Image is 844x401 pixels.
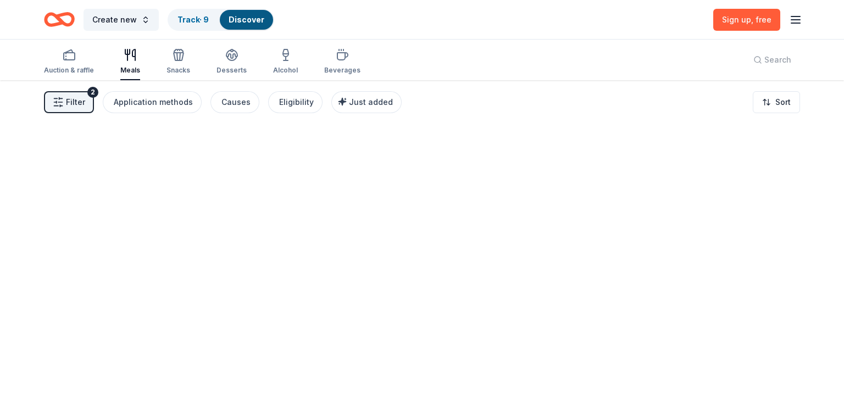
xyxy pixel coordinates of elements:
a: Discover [229,15,264,24]
span: Just added [349,97,393,107]
div: Snacks [166,66,190,75]
a: Home [44,7,75,32]
button: Just added [331,91,402,113]
button: Beverages [324,44,360,80]
div: Application methods [114,96,193,109]
div: Beverages [324,66,360,75]
span: Filter [66,96,85,109]
button: Meals [120,44,140,80]
button: Track· 9Discover [168,9,274,31]
button: Eligibility [268,91,323,113]
span: Create new [92,13,137,26]
button: Alcohol [273,44,298,80]
span: , free [751,15,771,24]
button: Auction & raffle [44,44,94,80]
div: Eligibility [279,96,314,109]
button: Sort [753,91,800,113]
button: Filter2 [44,91,94,113]
button: Application methods [103,91,202,113]
a: Track· 9 [177,15,209,24]
button: Create new [84,9,159,31]
div: Meals [120,66,140,75]
div: Causes [221,96,251,109]
a: Sign up, free [713,9,780,31]
button: Causes [210,91,259,113]
div: Desserts [216,66,247,75]
div: Auction & raffle [44,66,94,75]
div: 2 [87,87,98,98]
div: Alcohol [273,66,298,75]
button: Snacks [166,44,190,80]
button: Desserts [216,44,247,80]
span: Sign up [722,15,771,24]
span: Sort [775,96,791,109]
